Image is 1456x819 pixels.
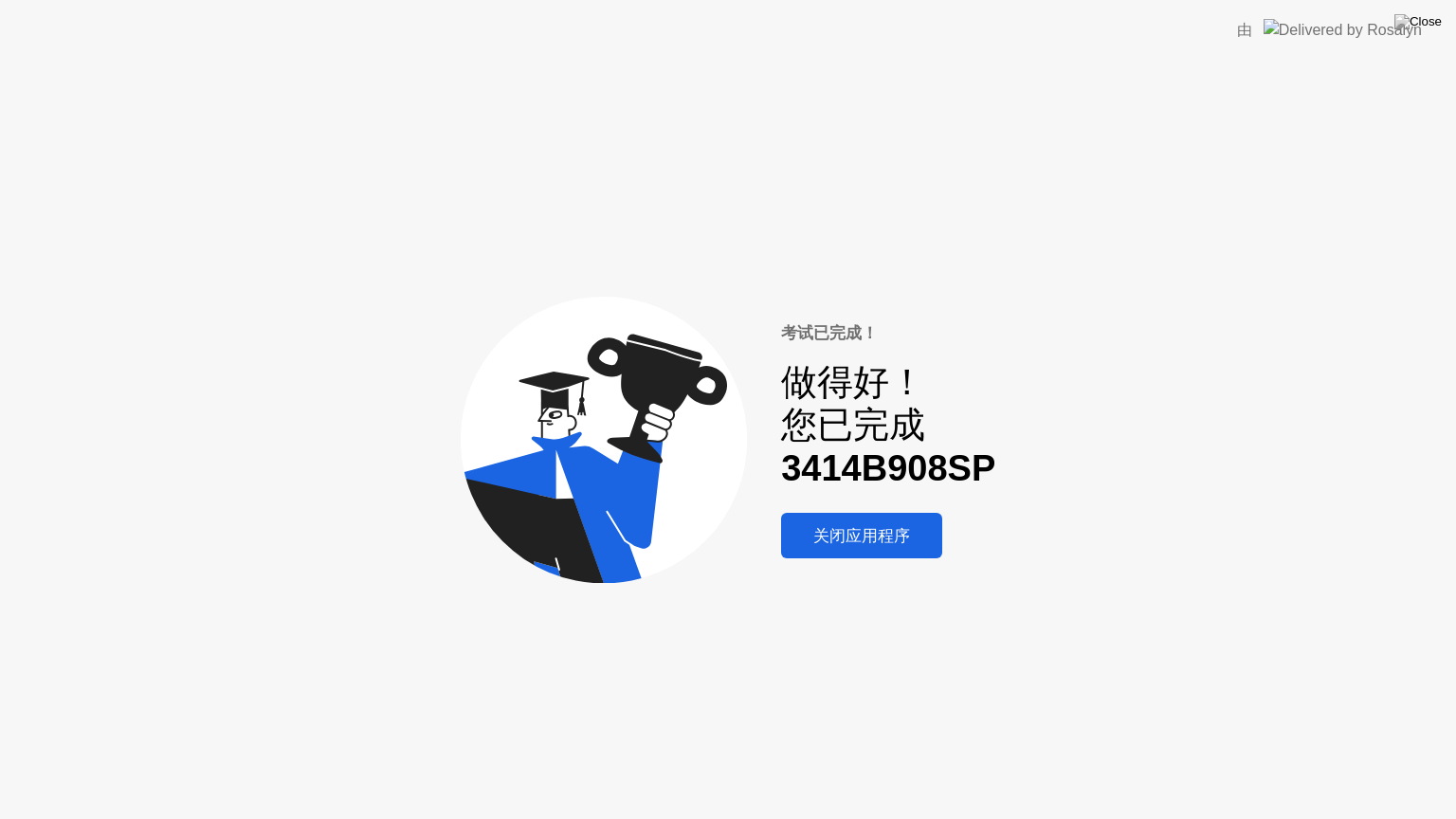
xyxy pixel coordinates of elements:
div: 由 [1237,19,1252,42]
b: 3414B908SP [781,448,995,488]
button: 关闭应用程序 [781,513,942,558]
div: 关闭应用程序 [787,525,937,547]
div: 考试已完成！ [781,321,995,346]
img: Delivered by Rosalyn [1264,19,1422,41]
div: 做得好！ 您已完成 [781,361,995,491]
img: Close [1394,14,1442,29]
